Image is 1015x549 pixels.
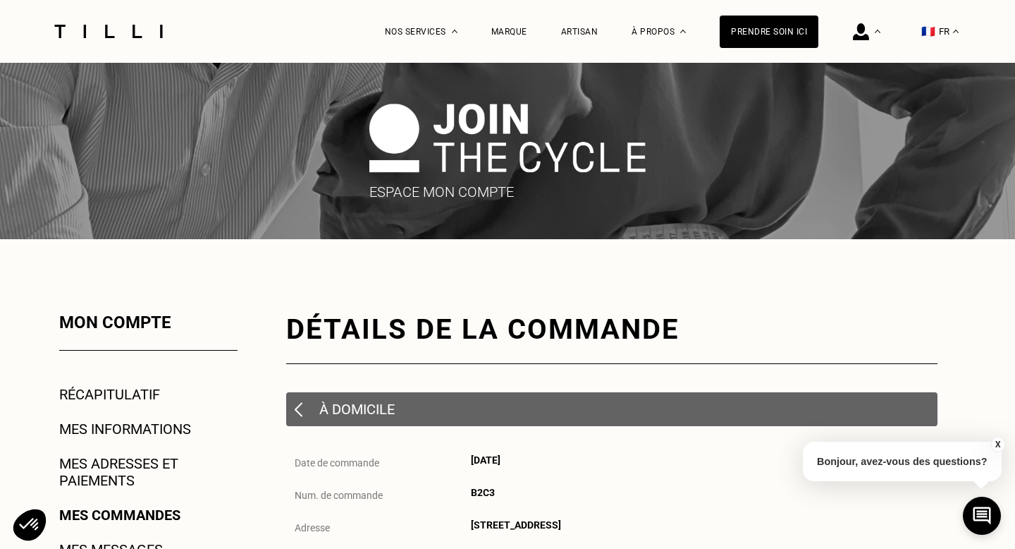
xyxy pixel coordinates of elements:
span: Date de commande [295,457,379,469]
a: Récapitulatif [59,386,160,403]
span: [DATE] [471,454,500,466]
img: Logo du service de couturière Tilli [49,25,168,38]
div: Détails de la commande [286,313,937,346]
a: Mes commandes [59,507,180,524]
button: X [990,437,1004,452]
p: À domicile [319,401,395,418]
span: Num. de commande [295,490,383,501]
a: Artisan [561,27,598,37]
p: Espace mon compte [369,184,646,201]
img: Retour [295,402,302,417]
img: icône connexion [853,23,869,40]
span: [STREET_ADDRESS] [471,519,561,531]
img: logo join the cycle [369,104,646,172]
span: B2C3 [471,487,495,498]
img: Menu déroulant à propos [680,30,686,33]
img: Menu déroulant [452,30,457,33]
p: Bonjour, avez-vous des questions? [803,442,1002,481]
img: Menu déroulant [875,30,880,33]
img: menu déroulant [953,30,959,33]
a: Marque [491,27,527,37]
a: Mes adresses et paiements [59,455,238,489]
p: Mon compte [59,313,238,332]
a: Prendre soin ici [720,16,818,48]
span: Adresse [295,522,330,533]
span: 🇫🇷 [921,25,935,38]
a: Mes informations [59,421,191,438]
